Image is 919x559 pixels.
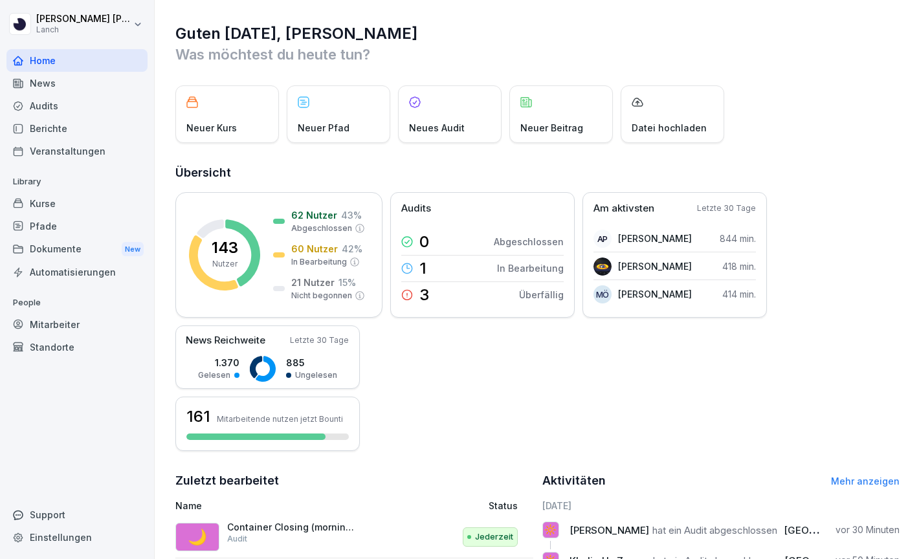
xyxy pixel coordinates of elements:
p: Neuer Beitrag [520,121,583,135]
p: 21 Nutzer [291,276,335,289]
p: Überfällig [519,288,564,301]
p: Jederzeit [475,531,513,543]
span: [PERSON_NAME] [570,524,649,536]
p: Neues Audit [409,121,465,135]
p: Ungelesen [295,369,337,381]
p: Nicht begonnen [291,290,352,301]
p: Letzte 30 Tage [697,203,756,214]
p: Am aktivsten [593,201,654,216]
a: Automatisierungen [6,261,148,283]
p: 3 [419,287,429,303]
p: 15 % [338,276,356,289]
h3: 161 [186,406,210,428]
p: 418 min. [722,259,756,273]
p: Gelesen [198,369,230,381]
a: Berichte [6,117,148,140]
a: Home [6,49,148,72]
a: 🌙Container Closing (morning cleaning)AuditJederzeit [175,516,533,558]
div: AP [593,230,612,248]
p: Library [6,171,148,192]
a: Standorte [6,336,148,358]
div: New [122,242,144,257]
p: 43 % [341,208,362,222]
h2: Übersicht [175,164,900,182]
p: Mitarbeitende nutzen jetzt Bounti [217,414,343,424]
p: In Bearbeitung [291,256,347,268]
p: 62 Nutzer [291,208,337,222]
p: Audits [401,201,431,216]
p: 143 [212,240,238,256]
a: Einstellungen [6,526,148,549]
div: MÖ [593,285,612,303]
p: 42 % [342,242,362,256]
p: Abgeschlossen [291,223,352,234]
div: Support [6,503,148,526]
p: 844 min. [720,232,756,245]
a: News [6,72,148,94]
p: Audit [227,533,247,545]
p: Name [175,499,393,512]
p: Status [489,499,518,512]
a: Mitarbeiter [6,313,148,336]
h2: Aktivitäten [542,472,606,490]
a: Audits [6,94,148,117]
p: 1.370 [198,356,239,369]
p: 0 [419,234,429,250]
a: Veranstaltungen [6,140,148,162]
p: 414 min. [722,287,756,301]
img: g4w5x5mlkjus3ukx1xap2hc0.png [593,258,612,276]
a: DokumenteNew [6,237,148,261]
p: Abgeschlossen [494,235,564,248]
p: Datei hochladen [632,121,707,135]
p: [PERSON_NAME] [PERSON_NAME] [36,14,131,25]
a: Pfade [6,215,148,237]
p: People [6,292,148,313]
a: Kurse [6,192,148,215]
p: Nutzer [212,258,238,270]
p: 60 Nutzer [291,242,338,256]
h2: Zuletzt bearbeitet [175,472,533,490]
h6: [DATE] [542,499,900,512]
p: Lanch [36,25,131,34]
p: Was möchtest du heute tun? [175,44,900,65]
p: vor 30 Minuten [836,523,900,536]
p: [PERSON_NAME] [618,232,692,245]
p: 🌙 [188,525,207,549]
span: hat ein Audit abgeschlossen [652,524,777,536]
a: Mehr anzeigen [831,476,900,487]
p: [PERSON_NAME] [618,259,692,273]
p: Container Closing (morning cleaning) [227,521,357,533]
p: Letzte 30 Tage [290,334,349,346]
p: In Bearbeitung [497,261,564,275]
p: 🔆 [544,521,557,539]
p: [PERSON_NAME] [618,287,692,301]
p: 885 [286,356,337,369]
h1: Guten [DATE], [PERSON_NAME] [175,23,900,44]
p: 1 [419,261,426,276]
div: Dokumente [6,237,148,261]
p: Neuer Pfad [298,121,349,135]
p: News Reichweite [186,333,265,348]
p: Neuer Kurs [186,121,237,135]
